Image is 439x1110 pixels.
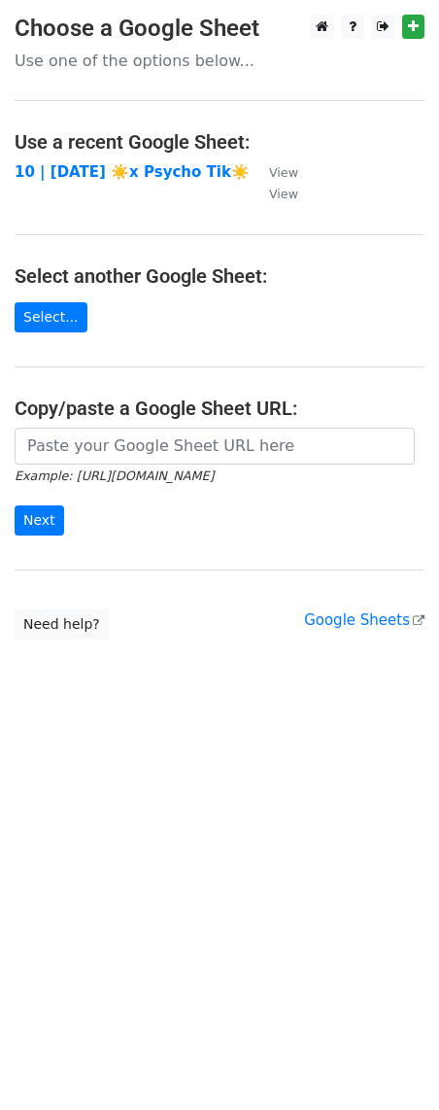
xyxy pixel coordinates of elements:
[15,15,424,43] h3: Choose a Google Sheet
[250,163,298,181] a: View
[250,185,298,202] a: View
[15,264,424,288] h4: Select another Google Sheet:
[15,51,424,71] p: Use one of the options below...
[304,611,424,629] a: Google Sheets
[15,163,250,181] a: 10 | [DATE] ☀️x Psycho Tik☀️
[15,302,87,332] a: Select...
[15,397,424,420] h4: Copy/paste a Google Sheet URL:
[15,505,64,536] input: Next
[15,609,109,640] a: Need help?
[15,428,415,465] input: Paste your Google Sheet URL here
[269,187,298,201] small: View
[15,468,214,483] small: Example: [URL][DOMAIN_NAME]
[269,165,298,180] small: View
[15,130,424,154] h4: Use a recent Google Sheet:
